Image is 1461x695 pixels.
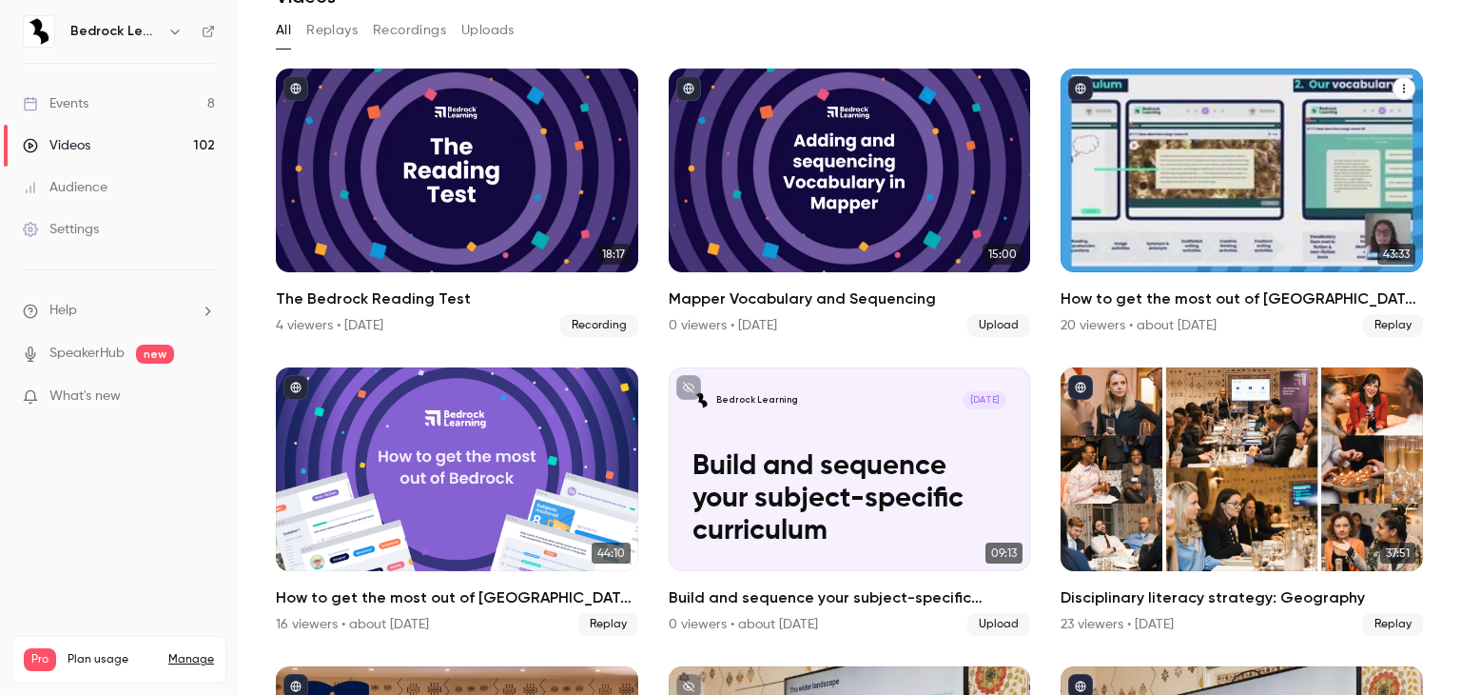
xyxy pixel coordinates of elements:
[1068,375,1093,400] button: published
[49,387,121,407] span: What's new
[283,76,308,101] button: published
[24,16,54,47] img: Bedrock Learning
[676,375,701,400] button: unpublished
[276,288,638,310] h2: The Bedrock Reading Test
[276,15,291,46] button: All
[1061,69,1423,337] a: 43:33How to get the most out of [GEOGRAPHIC_DATA] next academic year20 viewers • about [DATE]Replay
[669,615,818,634] div: 0 viewers • about [DATE]
[1061,69,1423,337] li: How to get the most out of Bedrock next academic year
[276,367,638,636] a: 44:10How to get the most out of [GEOGRAPHIC_DATA] next academic year16 viewers • about [DATE]Replay
[49,301,77,321] span: Help
[276,367,638,636] li: How to get the most out of Bedrock next academic year
[136,345,174,364] span: new
[669,367,1031,636] li: Build and sequence your subject-specific curriculum
[373,15,446,46] button: Recordings
[669,288,1031,310] h2: Mapper Vocabulary and Sequencing
[23,220,99,239] div: Settings
[967,613,1030,636] span: Upload
[1068,76,1093,101] button: published
[669,69,1031,337] a: 15:00Mapper Vocabulary and Sequencing0 viewers • [DATE]Upload
[70,22,160,41] h6: Bedrock Learning
[1061,288,1423,310] h2: How to get the most out of [GEOGRAPHIC_DATA] next academic year
[1363,613,1423,636] span: Replay
[1061,615,1174,634] div: 23 viewers • [DATE]
[192,388,215,406] iframe: Noticeable Trigger
[68,652,157,667] span: Plan usage
[985,543,1023,564] span: 09:13
[461,15,515,46] button: Uploads
[592,543,631,564] span: 44:10
[578,613,638,636] span: Replay
[669,586,1031,609] h2: Build and sequence your subject-specific curriculum
[1061,586,1423,609] h2: Disciplinary literacy strategy: Geography
[23,94,88,113] div: Events
[669,316,777,335] div: 0 viewers • [DATE]
[716,394,798,407] p: Bedrock Learning
[283,375,308,400] button: published
[276,316,383,335] div: 4 viewers • [DATE]
[983,244,1023,265] span: 15:00
[967,314,1030,337] span: Upload
[276,69,638,337] a: 18:17The Bedrock Reading Test4 viewers • [DATE]Recording
[1380,543,1415,564] span: 37:51
[669,69,1031,337] li: Mapper Vocabulary and Sequencing
[1061,367,1423,636] a: 37:51Disciplinary literacy strategy: Geography23 viewers • [DATE]Replay
[963,391,1006,409] span: [DATE]
[676,76,701,101] button: published
[23,178,107,197] div: Audience
[692,450,1006,547] p: Build and sequence your subject-specific curriculum
[49,344,125,364] a: SpeakerHub
[1061,367,1423,636] li: Disciplinary literacy strategy: Geography
[1363,314,1423,337] span: Replay
[168,652,214,667] a: Manage
[276,615,429,634] div: 16 viewers • about [DATE]
[1061,316,1217,335] div: 20 viewers • about [DATE]
[276,586,638,609] h2: How to get the most out of [GEOGRAPHIC_DATA] next academic year
[24,648,56,671] span: Pro
[596,244,631,265] span: 18:17
[669,367,1031,636] a: Build and sequence your subject-specific curriculumBedrock Learning[DATE]Build and sequence your ...
[560,314,638,337] span: Recording
[1377,244,1415,265] span: 43:33
[306,15,358,46] button: Replays
[692,391,711,409] img: Build and sequence your subject-specific curriculum
[23,301,215,321] li: help-dropdown-opener
[23,136,90,155] div: Videos
[276,69,638,337] li: The Bedrock Reading Test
